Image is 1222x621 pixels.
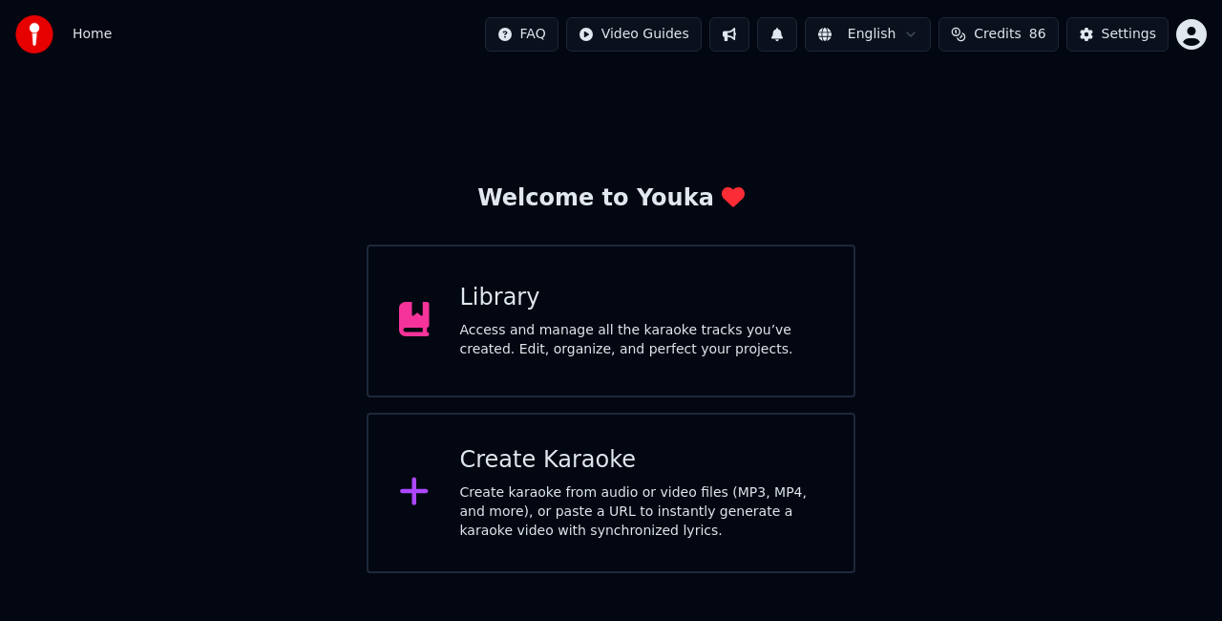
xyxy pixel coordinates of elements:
[73,25,112,44] span: Home
[1066,17,1169,52] button: Settings
[460,483,824,541] div: Create karaoke from audio or video files (MP3, MP4, and more), or paste a URL to instantly genera...
[938,17,1058,52] button: Credits86
[15,15,53,54] img: youka
[73,25,112,44] nav: breadcrumb
[460,321,824,359] div: Access and manage all the karaoke tracks you’ve created. Edit, organize, and perfect your projects.
[485,17,558,52] button: FAQ
[460,283,824,313] div: Library
[1102,25,1156,44] div: Settings
[1029,25,1046,44] span: 86
[566,17,702,52] button: Video Guides
[477,183,745,214] div: Welcome to Youka
[974,25,1021,44] span: Credits
[460,445,824,476] div: Create Karaoke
